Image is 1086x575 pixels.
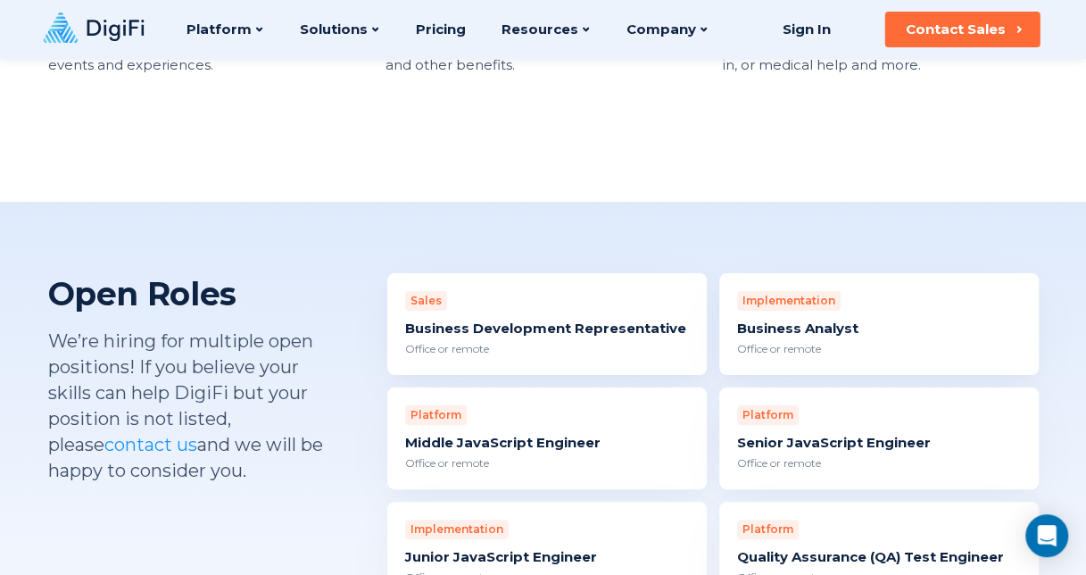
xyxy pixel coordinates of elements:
div: Business Development Representative [405,320,689,337]
div: Office or remote [737,455,1021,471]
a: contact us [104,434,197,455]
p: We’re hiring for multiple open positions! If you believe your skills can help DigiFi but your pos... [48,329,334,484]
div: Office or remote [405,341,689,357]
div: Sales [405,291,447,311]
div: Implementation [405,520,509,539]
h2: Open Roles [48,273,334,314]
div: Quality Assurance (QA) Test Engineer [737,548,1021,566]
div: Office or remote [737,341,1021,357]
div: Middle JavaScript Engineer [405,434,689,452]
div: Platform [737,405,799,425]
div: Implementation [737,291,841,311]
div: Contact Sales [906,21,1006,38]
div: Platform [405,405,467,425]
div: Platform [737,520,799,539]
button: Contact Sales [884,12,1040,47]
div: Senior JavaScript Engineer [737,434,1021,452]
a: Sign In [760,12,852,47]
div: Junior JavaScript Engineer [405,548,689,566]
div: Open Intercom Messenger [1025,514,1068,557]
div: Office or remote [405,455,689,471]
div: Business Analyst [737,320,1021,337]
